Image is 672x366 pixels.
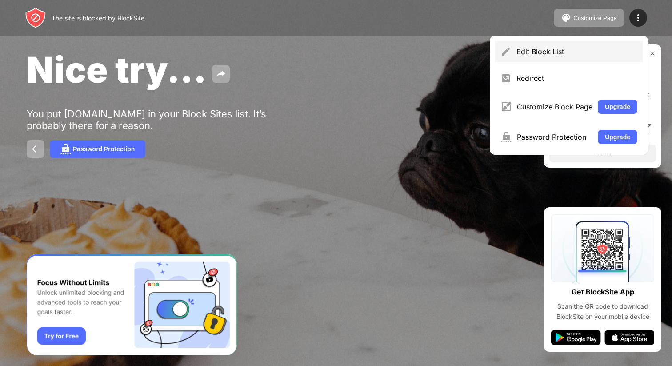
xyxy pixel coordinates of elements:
div: Customize Page [573,15,617,21]
button: Customize Page [554,9,624,27]
button: Password Protection [50,140,145,158]
div: Get BlockSite App [572,286,634,298]
div: Password Protection [73,145,135,153]
div: Scan the QR code to download BlockSite on your mobile device [551,302,654,322]
div: The site is blocked by BlockSite [52,14,144,22]
div: Customize Block Page [517,102,592,111]
img: back.svg [30,144,41,154]
button: Upgrade [598,100,637,114]
button: Upgrade [598,130,637,144]
img: menu-pencil.svg [500,46,511,57]
div: Edit Block List [516,47,637,56]
img: menu-redirect.svg [500,73,511,84]
img: qrcode.svg [551,214,654,282]
img: pallet.svg [561,12,572,23]
img: menu-password.svg [500,132,512,142]
div: You put [DOMAIN_NAME] in your Block Sites list. It’s probably there for a reason. [27,108,301,131]
div: Password Protection [517,133,592,141]
img: app-store.svg [604,330,654,345]
img: header-logo.svg [25,7,46,28]
img: menu-customize.svg [500,101,512,112]
img: share.svg [216,68,226,79]
span: Nice try... [27,48,207,91]
img: rate-us-close.svg [649,50,656,57]
img: menu-icon.svg [633,12,644,23]
iframe: Banner [27,254,237,356]
img: password.svg [60,144,71,154]
div: Redirect [516,74,637,83]
img: google-play.svg [551,330,601,345]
